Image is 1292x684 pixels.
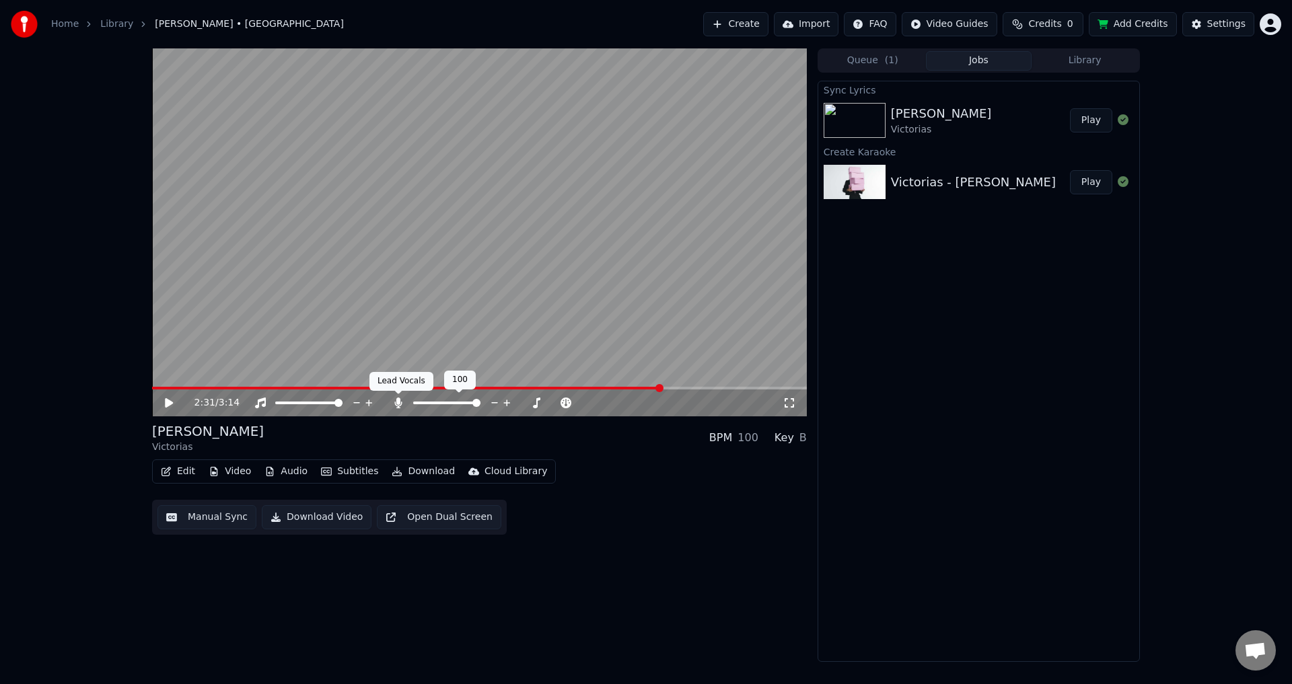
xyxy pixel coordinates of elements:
[203,462,256,481] button: Video
[775,430,794,446] div: Key
[1089,12,1177,36] button: Add Credits
[157,505,256,529] button: Manual Sync
[1067,17,1073,31] span: 0
[891,123,992,137] div: Victorias
[219,396,240,410] span: 3:14
[1235,630,1276,671] a: Open chat
[818,143,1139,159] div: Create Karaoke
[1003,12,1083,36] button: Credits0
[774,12,838,36] button: Import
[820,51,926,71] button: Queue
[155,462,201,481] button: Edit
[155,17,344,31] span: [PERSON_NAME] • [GEOGRAPHIC_DATA]
[709,430,732,446] div: BPM
[51,17,344,31] nav: breadcrumb
[891,173,1056,192] div: Victorias - [PERSON_NAME]
[377,505,501,529] button: Open Dual Screen
[902,12,997,36] button: Video Guides
[485,465,547,478] div: Cloud Library
[1182,12,1254,36] button: Settings
[738,430,758,446] div: 100
[51,17,79,31] a: Home
[262,505,371,529] button: Download Video
[1070,170,1112,194] button: Play
[926,51,1032,71] button: Jobs
[11,11,38,38] img: youka
[844,12,896,36] button: FAQ
[444,371,476,389] div: 100
[1028,17,1061,31] span: Credits
[386,462,460,481] button: Download
[885,54,898,67] span: ( 1 )
[316,462,384,481] button: Subtitles
[1032,51,1138,71] button: Library
[194,396,227,410] div: /
[259,462,313,481] button: Audio
[369,372,433,391] div: Lead Vocals
[818,81,1139,98] div: Sync Lyrics
[100,17,133,31] a: Library
[152,441,264,454] div: Victorias
[891,104,992,123] div: [PERSON_NAME]
[152,422,264,441] div: [PERSON_NAME]
[703,12,768,36] button: Create
[1070,108,1112,132] button: Play
[799,430,807,446] div: B
[194,396,215,410] span: 2:31
[1207,17,1246,31] div: Settings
